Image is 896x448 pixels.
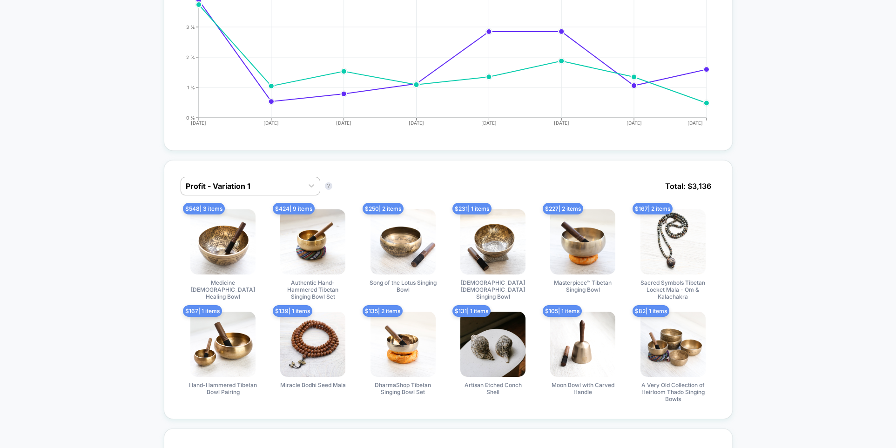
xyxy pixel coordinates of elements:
[188,279,258,300] span: Medicine [DEMOGRAPHIC_DATA] Healing Bowl
[280,209,345,274] img: Authentic Hand-Hammered Tibetan Singing Bowl Set
[368,279,438,293] span: Song of the Lotus Singing Bowl
[548,381,618,395] span: Moon Bowl with Carved Handle
[458,381,528,395] span: Artisan Etched Conch Shell
[280,381,346,388] span: Miracle Bodhi Seed Mala
[186,24,195,30] tspan: 3 %
[280,312,345,377] img: Miracle Bodhi Seed Mala
[371,312,436,377] img: DharmaShop Tibetan Singing Bowl Set
[627,120,642,126] tspan: [DATE]
[460,209,525,274] img: Avalokiteshvara Bodhisattva Singing Bowl
[548,279,618,293] span: Masterpiece™ Tibetan Singing Bowl
[186,115,195,120] tspan: 0 %
[190,312,256,377] img: Hand-Hammered Tibetan Bowl Pairing
[187,85,195,90] tspan: 1 %
[481,120,497,126] tspan: [DATE]
[188,381,258,395] span: Hand-Hammered Tibetan Bowl Pairing
[186,54,195,60] tspan: 2 %
[543,203,583,214] span: $ 227 | 2 items
[687,120,703,126] tspan: [DATE]
[554,120,569,126] tspan: [DATE]
[543,305,582,317] span: $ 105 | 1 items
[371,209,436,274] img: Song of the Lotus Singing Bowl
[640,209,706,274] img: Sacred Symbols Tibetan Locket Mala - Om & Kalachakra
[640,312,706,377] img: A Very Old Collection of Heirloom Thado Singing Bowls
[368,381,438,395] span: DharmaShop Tibetan Singing Bowl Set
[660,177,716,195] span: Total: $ 3,136
[550,209,615,274] img: Masterpiece™ Tibetan Singing Bowl
[183,305,222,317] span: $ 167 | 1 items
[633,203,673,214] span: $ 167 | 2 items
[638,381,708,402] span: A Very Old Collection of Heirloom Thado Singing Bowls
[409,120,424,126] tspan: [DATE]
[363,305,403,317] span: $ 135 | 2 items
[550,312,615,377] img: Moon Bowl with Carved Handle
[190,209,256,274] img: Medicine Buddha Healing Bowl
[458,279,528,300] span: [DEMOGRAPHIC_DATA] [DEMOGRAPHIC_DATA] Singing Bowl
[191,120,207,126] tspan: [DATE]
[363,203,404,214] span: $ 250 | 2 items
[638,279,708,300] span: Sacred Symbols Tibetan Locket Mala - Om & Kalachakra
[336,120,351,126] tspan: [DATE]
[273,305,312,317] span: $ 139 | 1 items
[452,305,491,317] span: $ 131 | 1 items
[452,203,492,214] span: $ 231 | 1 items
[633,305,669,317] span: $ 82 | 1 items
[278,279,348,300] span: Authentic Hand-Hammered Tibetan Singing Bowl Set
[183,203,225,214] span: $ 548 | 3 items
[263,120,279,126] tspan: [DATE]
[325,182,332,190] button: ?
[460,312,525,377] img: Artisan Etched Conch Shell
[273,203,315,214] span: $ 424 | 9 items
